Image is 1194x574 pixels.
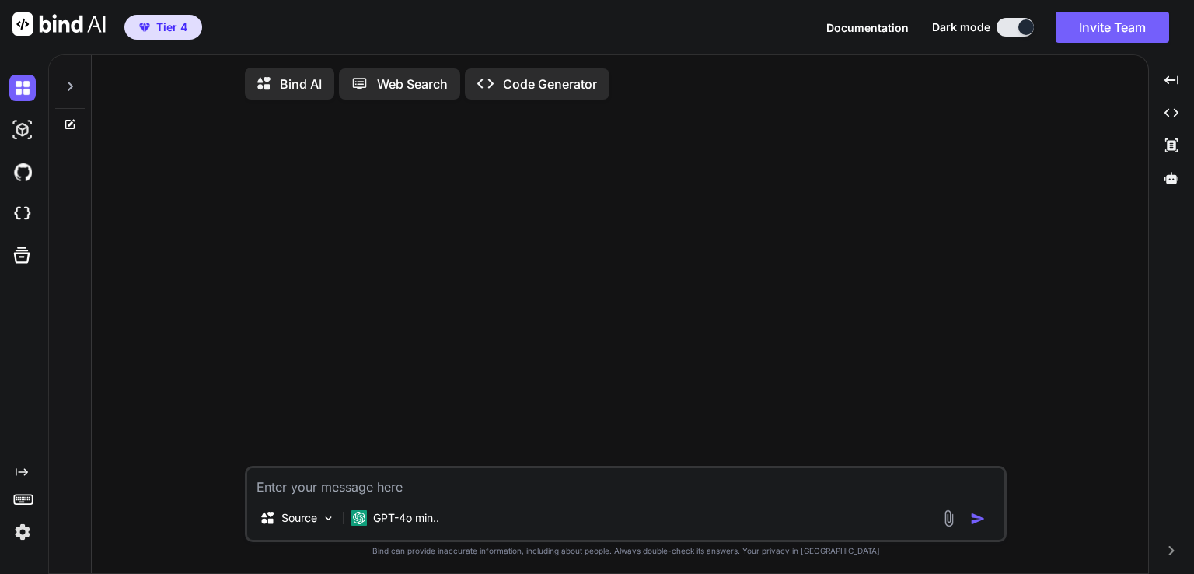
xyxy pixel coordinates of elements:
img: premium [139,23,150,32]
span: Documentation [826,21,909,34]
img: settings [9,519,36,545]
span: Dark mode [932,19,990,35]
img: cloudideIcon [9,201,36,227]
img: Pick Models [322,512,335,525]
span: Tier 4 [156,19,187,35]
p: Bind AI [280,75,322,93]
img: githubDark [9,159,36,185]
img: darkChat [9,75,36,101]
button: Documentation [826,19,909,36]
p: GPT-4o min.. [373,510,439,526]
img: attachment [940,509,958,527]
button: premiumTier 4 [124,15,202,40]
img: icon [970,511,986,527]
p: Source [281,510,317,526]
p: Code Generator [503,75,597,93]
button: Invite Team [1056,12,1169,43]
p: Web Search [377,75,448,93]
p: Bind can provide inaccurate information, including about people. Always double-check its answers.... [245,545,1007,557]
img: darkAi-studio [9,117,36,143]
img: GPT-4o mini [351,510,367,526]
img: Bind AI [12,12,106,36]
